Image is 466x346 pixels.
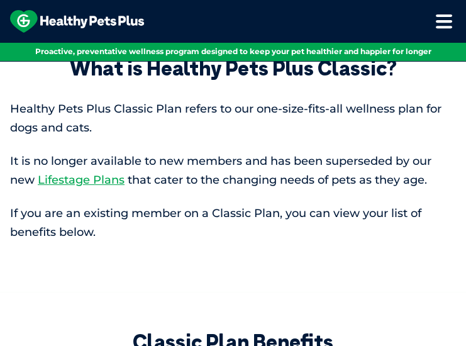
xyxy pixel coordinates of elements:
[70,56,397,80] div: What is Healthy Pets Plus Classic?
[10,10,144,33] img: hpp-logo
[35,47,431,56] span: Proactive, preventative wellness program designed to keep your pet healthier and happier for longer
[10,154,431,187] span: It is no longer available to new members and has been superseded by our new
[10,102,441,135] span: Healthy Pets Plus Classic Plan refers to our one-size-fits-all wellness plan for dogs and cats.
[128,173,427,187] span: that cater to the changing needs of pets as they age.
[38,173,125,187] a: Link Lifestage Plans
[10,206,421,239] span: If you are an existing member on a Classic Plan, you can view your list of benefits below.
